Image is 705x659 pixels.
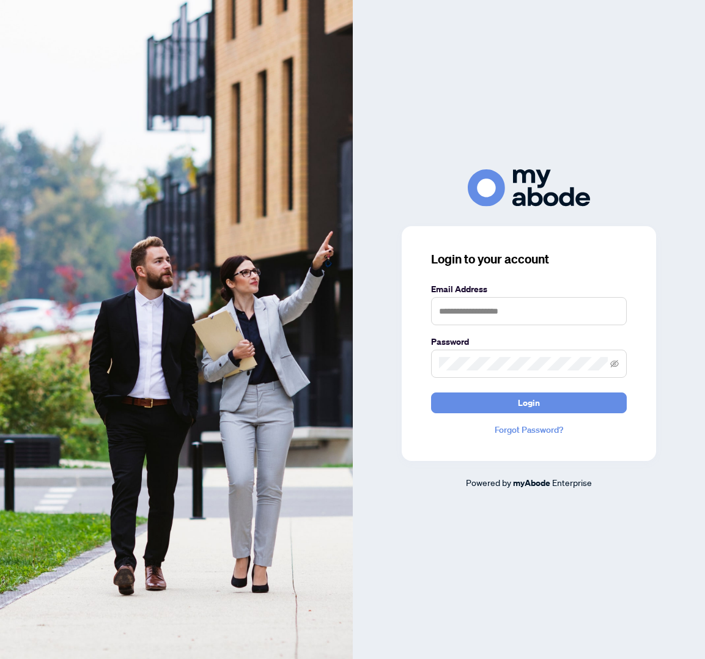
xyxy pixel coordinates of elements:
[468,169,590,207] img: ma-logo
[431,282,627,296] label: Email Address
[431,423,627,436] a: Forgot Password?
[431,335,627,348] label: Password
[518,393,540,413] span: Login
[466,477,511,488] span: Powered by
[431,251,627,268] h3: Login to your account
[552,477,592,488] span: Enterprise
[431,392,627,413] button: Login
[610,359,619,368] span: eye-invisible
[513,476,550,490] a: myAbode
